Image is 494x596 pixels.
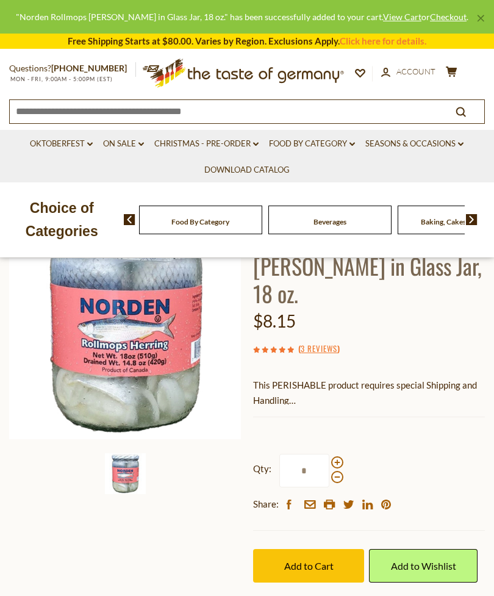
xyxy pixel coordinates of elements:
[298,342,340,354] span: ( )
[253,224,485,307] h1: Norden Rollmops [PERSON_NAME] in Glass Jar, 18 oz.
[253,311,296,331] span: $8.15
[301,342,337,356] a: 3 Reviews
[9,207,242,439] img: Norden Rollmops Herring in Glass Jar
[369,549,477,583] a: Add to Wishlist
[171,217,229,226] a: Food By Category
[313,217,346,226] a: Beverages
[466,214,478,225] img: next arrow
[477,15,484,22] a: ×
[253,497,279,512] span: Share:
[430,12,467,22] a: Checkout
[279,454,329,487] input: Qty:
[383,12,421,22] a: View Cart
[105,453,146,494] img: Norden Rollmops Herring in Glass Jar
[103,137,144,151] a: On Sale
[365,137,464,151] a: Seasons & Occasions
[269,137,355,151] a: Food By Category
[204,163,290,177] a: Download Catalog
[381,65,435,79] a: Account
[284,560,334,572] span: Add to Cart
[154,137,259,151] a: Christmas - PRE-ORDER
[124,214,135,225] img: previous arrow
[396,66,435,76] span: Account
[253,461,271,476] strong: Qty:
[340,35,426,46] a: Click here for details.
[30,137,93,151] a: Oktoberfest
[9,61,136,76] p: Questions?
[9,76,113,82] span: MON - FRI, 9:00AM - 5:00PM (EST)
[253,378,485,408] p: This PERISHABLE product requires special Shipping and Handling
[51,63,127,73] a: [PHONE_NUMBER]
[253,549,364,583] button: Add to Cart
[10,10,474,24] div: "Norden Rollmops [PERSON_NAME] in Glass Jar, 18 oz." has been successfully added to your cart. or .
